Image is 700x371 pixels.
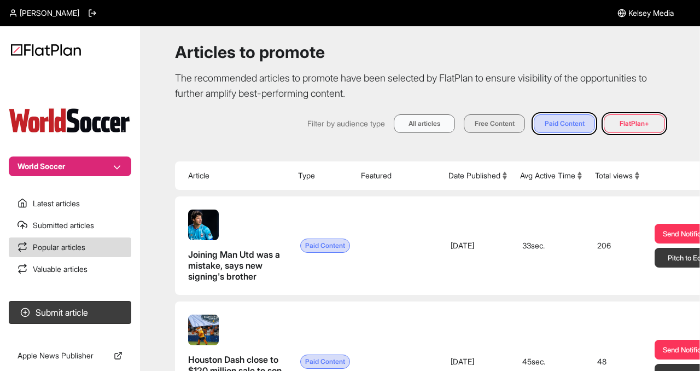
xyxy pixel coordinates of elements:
[188,315,219,345] img: Houston Dash close to $120 million sale to son of jailed Chinese billionaire
[604,114,665,133] button: FlatPlan+
[520,170,582,181] button: Avg Active Time
[595,170,639,181] button: Total views
[394,114,455,133] button: All articles
[11,44,81,56] img: Logo
[307,118,385,129] span: Filter by audience type
[300,355,350,369] span: Paid Content
[588,196,646,295] td: 206
[9,346,131,366] a: Apple News Publisher
[20,8,79,19] span: [PERSON_NAME]
[628,8,674,19] span: Kelsey Media
[188,249,283,282] span: Joining Man Utd was a mistake, says new signing's brother
[9,107,131,135] img: Publication Logo
[188,210,219,240] img: Joining Man Utd was a mistake, says new signing's brother
[188,249,280,282] span: Joining Man Utd was a mistake, says new signing's brother
[464,114,525,133] button: Free Content
[175,71,665,101] p: The recommended articles to promote have been selected by FlatPlan to ensure visibility of the op...
[9,194,131,213] a: Latest articles
[9,156,131,176] button: World Soccer
[534,114,595,133] button: Paid Content
[9,237,131,257] a: Popular articles
[448,170,507,181] button: Date Published
[300,239,350,253] span: Paid Content
[442,196,514,295] td: [DATE]
[188,210,283,282] a: Joining Man Utd was a mistake, says new signing's brother
[9,301,131,324] button: Submit article
[175,161,291,190] th: Article
[175,42,665,62] h1: Articles to promote
[354,161,442,190] th: Featured
[9,259,131,279] a: Valuable articles
[514,196,588,295] td: 33 sec.
[291,161,354,190] th: Type
[9,8,79,19] a: [PERSON_NAME]
[9,216,131,235] a: Submitted articles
